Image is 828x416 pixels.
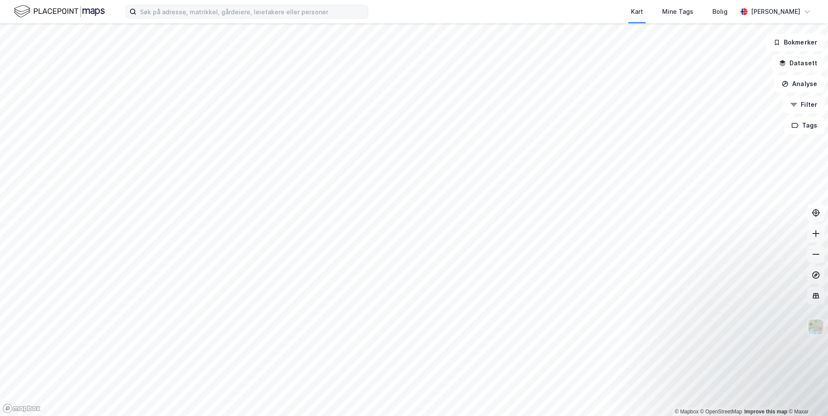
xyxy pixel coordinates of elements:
[808,319,824,335] img: Z
[631,6,643,17] div: Kart
[136,5,368,18] input: Søk på adresse, matrikkel, gårdeiere, leietakere eller personer
[744,409,787,415] a: Improve this map
[766,34,825,51] button: Bokmerker
[3,403,41,413] a: Mapbox homepage
[783,96,825,113] button: Filter
[784,117,825,134] button: Tags
[662,6,693,17] div: Mine Tags
[675,409,699,415] a: Mapbox
[772,54,825,72] button: Datasett
[14,4,105,19] img: logo.f888ab2527a4732fd821a326f86c7f29.svg
[751,6,800,17] div: [PERSON_NAME]
[655,351,828,412] iframe: Intercom notifications message
[712,6,728,17] div: Bolig
[774,75,825,93] button: Analyse
[700,409,742,415] a: OpenStreetMap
